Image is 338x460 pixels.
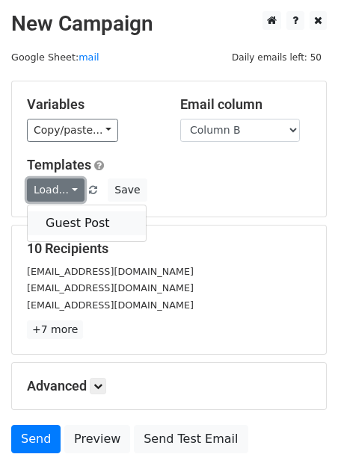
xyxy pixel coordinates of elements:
a: Guest Post [28,211,146,235]
a: Load... [27,178,84,202]
small: [EMAIL_ADDRESS][DOMAIN_NAME] [27,266,194,277]
iframe: Chat Widget [263,388,338,460]
a: +7 more [27,320,83,339]
h5: Email column [180,96,311,113]
h5: 10 Recipients [27,240,311,257]
small: [EMAIL_ADDRESS][DOMAIN_NAME] [27,282,194,293]
h5: Advanced [27,378,311,394]
a: Preview [64,425,130,453]
h2: New Campaign [11,11,327,37]
a: mail [79,52,99,63]
h5: Variables [27,96,158,113]
a: Daily emails left: 50 [227,52,327,63]
small: [EMAIL_ADDRESS][DOMAIN_NAME] [27,299,194,311]
a: Send Test Email [134,425,248,453]
a: Send [11,425,61,453]
a: Copy/paste... [27,119,118,142]
button: Save [108,178,147,202]
small: Google Sheet: [11,52,99,63]
a: Templates [27,157,91,172]
span: Daily emails left: 50 [227,49,327,66]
